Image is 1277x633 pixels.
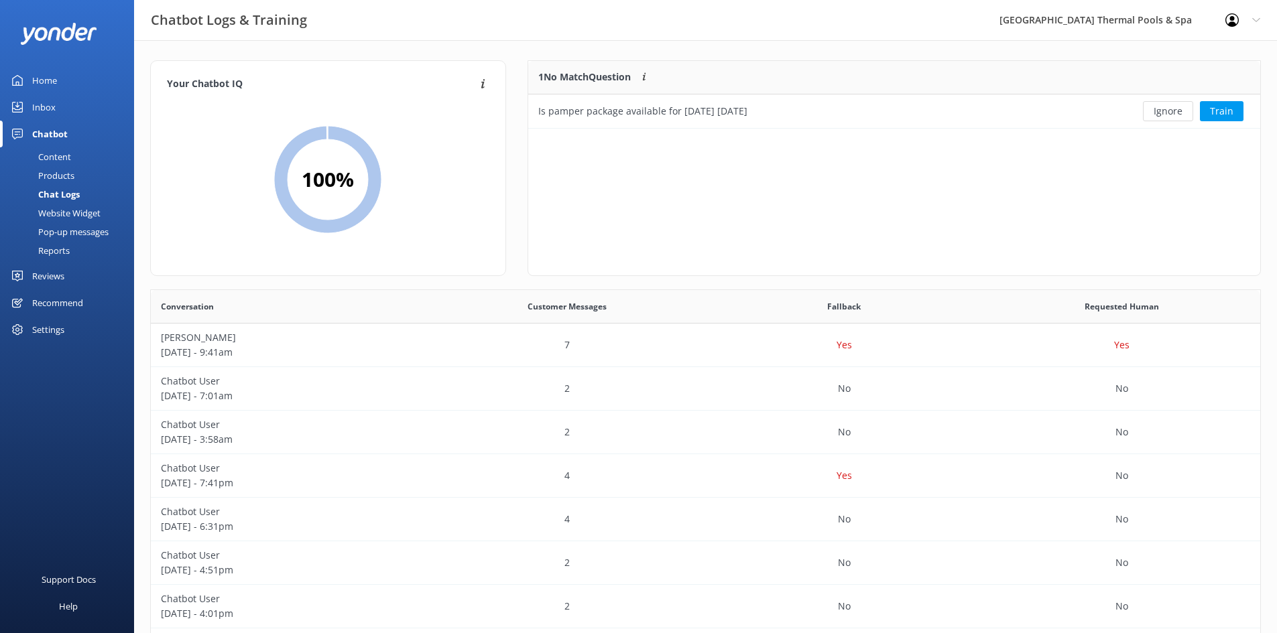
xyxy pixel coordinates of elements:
div: row [151,541,1260,585]
p: 4 [564,512,570,526]
div: row [151,454,1260,498]
a: Website Widget [8,204,134,222]
p: Chatbot User [161,548,418,563]
div: row [151,498,1260,541]
div: Home [32,67,57,94]
div: Inbox [32,94,56,121]
h4: Your Chatbot IQ [167,77,477,92]
div: Chatbot [32,121,68,147]
div: row [528,94,1260,128]
p: 1 No Match Question [538,70,631,84]
div: Support Docs [42,566,96,593]
span: Customer Messages [528,300,607,313]
p: No [838,512,851,526]
a: Products [8,166,134,185]
span: Requested Human [1085,300,1159,313]
a: Pop-up messages [8,222,134,241]
div: Pop-up messages [8,222,109,241]
a: Reports [8,241,134,260]
a: Chat Logs [8,185,134,204]
p: 2 [564,425,570,439]
p: No [838,555,851,570]
h3: Chatbot Logs & Training [151,9,307,31]
div: row [151,411,1260,454]
p: No [1115,599,1128,614]
p: Chatbot User [161,461,418,476]
p: 2 [564,555,570,570]
button: Train [1200,101,1243,121]
p: Chatbot User [161,417,418,432]
p: No [838,381,851,396]
p: No [1115,381,1128,396]
div: Website Widget [8,204,101,222]
p: [PERSON_NAME] [161,330,418,345]
div: Content [8,147,71,166]
p: No [1115,425,1128,439]
p: [DATE] - 6:31pm [161,519,418,534]
div: row [151,367,1260,411]
p: 7 [564,338,570,352]
button: Ignore [1143,101,1193,121]
p: [DATE] - 4:51pm [161,563,418,577]
div: Settings [32,316,64,343]
p: No [838,599,851,614]
span: Conversation [161,300,214,313]
p: No [1115,468,1128,483]
p: 4 [564,468,570,483]
div: Reports [8,241,70,260]
p: No [838,425,851,439]
p: 2 [564,381,570,396]
div: Products [8,166,74,185]
p: [DATE] - 7:01am [161,389,418,403]
div: Help [59,593,78,620]
div: Is pamper package available for [DATE] [DATE] [538,104,747,119]
p: [DATE] - 9:41am [161,345,418,360]
h2: 100 % [302,163,354,196]
a: Content [8,147,134,166]
p: [DATE] - 3:58am [161,432,418,447]
p: No [1115,512,1128,526]
p: No [1115,555,1128,570]
p: 2 [564,599,570,614]
span: Fallback [827,300,861,313]
div: row [151,585,1260,628]
p: [DATE] - 7:41pm [161,476,418,490]
p: Chatbot User [161,374,418,389]
p: Yes [837,468,852,483]
div: Reviews [32,263,64,289]
div: row [151,324,1260,367]
p: Yes [1114,338,1130,352]
p: Yes [837,338,852,352]
div: grid [528,94,1260,128]
p: Chatbot User [161,504,418,519]
p: Chatbot User [161,591,418,606]
img: yonder-white-logo.png [20,23,97,45]
p: [DATE] - 4:01pm [161,606,418,621]
div: Recommend [32,289,83,316]
div: Chat Logs [8,185,80,204]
